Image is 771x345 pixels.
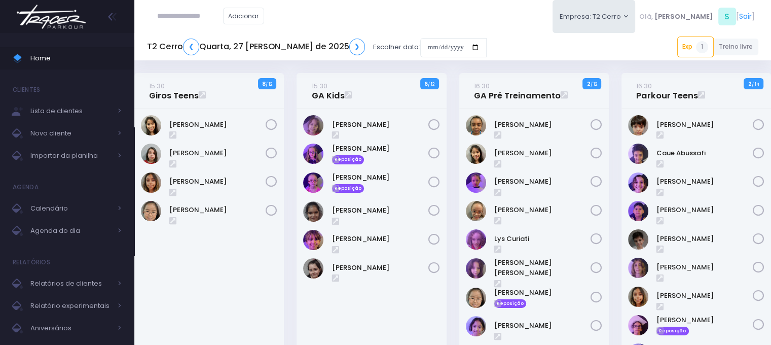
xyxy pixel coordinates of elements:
img: Marina Winck Arantes [628,287,648,307]
img: Gabriela Arouca [303,144,323,164]
a: [PERSON_NAME] [656,120,753,130]
a: [PERSON_NAME] [494,148,591,158]
a: [PERSON_NAME] [656,205,753,215]
span: Novo cliente [30,127,112,140]
a: [PERSON_NAME] [169,205,266,215]
img: Luana Beggs [141,144,161,164]
div: [ ] [635,5,758,28]
small: / 12 [428,81,434,87]
img: Caue Abussafi [628,144,648,164]
img: Natália Mie Sunami [466,288,486,308]
a: Caue Abussafi [656,148,753,158]
img: Isabella Arouca [303,172,323,193]
h4: Relatórios [13,252,50,272]
a: Adicionar [223,8,265,24]
img: LAURA DA SILVA BORGES [303,201,323,222]
a: [PERSON_NAME] [494,205,591,215]
a: 15:30Giros Teens [149,81,199,101]
span: Olá, [639,12,653,22]
small: / 12 [266,81,272,87]
img: Valentina Relvas Souza [303,258,323,279]
img: Rafaela Matos [466,316,486,336]
a: [PERSON_NAME] [332,172,428,183]
a: [PERSON_NAME] [332,234,428,244]
h5: T2 Cerro Quarta, 27 [PERSON_NAME] de 2025 [147,39,365,55]
span: Agenda do dia [30,224,112,237]
a: [PERSON_NAME] [332,263,428,273]
img: Isabella Rodrigues Tavares [466,172,486,193]
img: Lys Curiati [466,229,486,250]
span: 1 [696,41,708,53]
a: [PERSON_NAME] [494,321,591,331]
span: Reposição [332,155,364,164]
span: Reposição [656,327,689,336]
a: [PERSON_NAME] [494,177,591,187]
img: Amora vizer cerqueira [303,115,323,135]
span: S [718,8,736,25]
a: [PERSON_NAME] [332,120,428,130]
a: [PERSON_NAME] [494,288,591,298]
a: [PERSON_NAME] [332,144,428,154]
h4: Agenda [13,177,39,197]
span: Lista de clientes [30,105,112,118]
h4: Clientes [13,80,40,100]
a: [PERSON_NAME] [656,177,753,187]
a: Exp1 [677,37,714,57]
a: [PERSON_NAME] [169,148,266,158]
a: 15:30GA Kids [312,81,345,101]
a: Treino livre [714,39,759,55]
span: Home [30,52,122,65]
img: Julia Pacheco Duarte [466,201,486,221]
span: Relatório experimentais [30,299,112,313]
small: / 12 [590,81,597,87]
a: [PERSON_NAME] [169,120,266,130]
small: / 14 [752,81,759,87]
img: Estela Nunes catto [628,172,648,193]
small: 15:30 [149,81,165,91]
img: Gabriel Amaral Alves [628,229,648,250]
strong: 8 [262,80,266,88]
img: Natália Mie Sunami [141,201,161,221]
a: [PERSON_NAME] [169,177,266,187]
img: Miguel Aberle Rodrigues [628,315,648,335]
a: [PERSON_NAME] [656,262,753,272]
strong: 6 [424,80,428,88]
img: João Bernardes [628,258,648,278]
span: Reposição [494,299,527,308]
a: 16:30GA Pré Treinamento [474,81,561,101]
img: Antônio Martins Marques [628,115,648,135]
a: [PERSON_NAME] [494,120,591,130]
a: [PERSON_NAME] [656,315,753,325]
strong: 2 [586,80,590,88]
img: Catharina Morais Ablas [466,144,486,164]
strong: 2 [748,80,752,88]
a: Sair [739,11,752,22]
a: [PERSON_NAME] [PERSON_NAME] [494,258,591,278]
div: Escolher data: [147,36,487,59]
img: Caroline Pacheco Duarte [466,115,486,135]
img: Marina Winck Arantes [141,172,161,193]
a: 16:30Parkour Teens [636,81,698,101]
small: 16:30 [474,81,490,91]
span: Aniversários [30,322,112,335]
small: 15:30 [312,81,327,91]
span: Reposição [332,184,364,193]
span: [PERSON_NAME] [654,12,713,22]
span: Calendário [30,202,112,215]
a: [PERSON_NAME] [332,205,428,216]
img: Maria Luísa lana lewin [466,258,486,279]
img: Felipe Jorge Bittar Sousa [628,201,648,221]
span: Importar da planilha [30,149,112,162]
a: ❯ [349,39,365,55]
span: Relatórios de clientes [30,277,112,290]
a: [PERSON_NAME] [656,234,753,244]
img: Catharina Morais Ablas [141,115,161,135]
small: 16:30 [636,81,652,91]
a: ❮ [183,39,199,55]
img: Martina Bertoluci [303,230,323,250]
a: [PERSON_NAME] [656,291,753,301]
a: Lys Curiati [494,234,591,244]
